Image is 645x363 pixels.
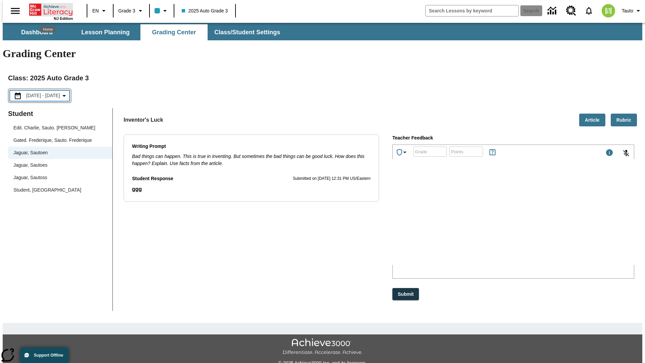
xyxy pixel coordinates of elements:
p: Student Response [132,175,173,183]
h2: Class : 2025 Auto Grade 3 [8,73,637,83]
svg: Collapse Date Range Filter [60,92,68,100]
input: Points: Must be equal to or less than 25. [449,143,483,161]
button: Open side menu [5,1,25,21]
input: search field [426,5,518,16]
p: Submitted on [DATE] 12:31 PM US/Eastern [293,175,371,182]
a: Data Center [544,2,562,20]
span: Grade 3 [118,7,135,14]
button: Submit [392,288,419,300]
input: Grade: Letters, numbers, %, + and - are allowed. [413,143,447,161]
div: Gated. Frederique, Sauto. Frederique [8,134,112,147]
button: Grade: Grade 3, Select a grade [116,5,147,17]
div: Home [29,2,73,21]
div: Gated. Frederique, Sauto. Frederique [13,137,92,144]
span: NJ Edition [54,16,73,21]
span: EN [92,7,99,14]
p: Writing Prompt [132,143,371,150]
span: Lesson Planning [81,29,130,36]
button: Rules for Earning Points and Achievements, Will open in new tab [486,146,499,159]
div: Edit. Charlie, Sauto. [PERSON_NAME] [13,124,95,131]
img: Achieve3000 Differentiate Accelerate Achieve [283,338,362,356]
a: Home [29,3,73,16]
div: Home [40,26,55,33]
div: Jaguar, Sautoss [8,171,112,184]
div: Edit. Charlie, Sauto. [PERSON_NAME] [8,122,112,134]
div: Student, [GEOGRAPHIC_DATA] [8,184,112,196]
h1: Grading Center [3,47,642,60]
span: Tauto [622,7,633,14]
div: Jaguar, Sautoss [13,174,47,181]
p: Inventor's Luck [124,116,163,124]
span: [DATE] - [DATE] [26,92,60,99]
div: Grade: Letters, numbers, %, + and - are allowed. [413,147,447,157]
div: Jaguar, Sautoes [13,162,47,169]
div: Jaguar, Sautoes [8,159,112,171]
p: WdkIp [3,5,98,11]
span: 2025 Auto Grade 3 [182,7,228,14]
button: Support Offline [20,348,69,363]
div: SubNavbar [3,24,286,40]
div: Jaguar, Sautoen [13,149,48,156]
button: Select a new avatar [598,2,619,19]
img: avatar image [602,4,615,17]
button: Class/Student Settings [209,24,286,40]
div: Jaguar, Sautoen [8,147,112,159]
button: Article, Will open in new tab [579,114,605,127]
button: Grading Center [140,24,208,40]
button: Profile/Settings [619,5,645,17]
button: Dashboard [3,24,71,40]
a: Resource Center, Will open in new tab [562,2,580,20]
div: Maximum 1000 characters Press Escape to exit toolbar and use left and right arrow keys to access ... [605,149,613,158]
span: Support Offline [34,353,63,358]
p: Teacher Feedback [392,134,634,142]
div: Student, [GEOGRAPHIC_DATA] [13,187,81,194]
div: Points: Must be equal to or less than 25. [449,147,483,157]
button: Click to activate and allow voice recognition [618,145,634,161]
body: Type your response here. [3,5,98,11]
span: Grading Center [152,29,196,36]
span: Dashboard [21,29,53,36]
p: Student [8,108,112,119]
p: ggg [132,185,371,193]
button: Lesson Planning [72,24,139,40]
button: Select the date range menu item [11,92,68,100]
a: Notifications [580,2,598,19]
button: Rubric, Will open in new tab [611,114,637,127]
button: Class color is light blue. Change class color [152,5,172,17]
p: Bad things can happen. This is true in inventing. But sometimes the bad things can be good luck. ... [132,153,371,167]
span: Class/Student Settings [214,29,280,36]
div: SubNavbar [3,23,642,40]
button: Achievements [393,146,412,159]
p: Student Response [132,185,371,193]
button: Language: EN, Select a language [89,5,111,17]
